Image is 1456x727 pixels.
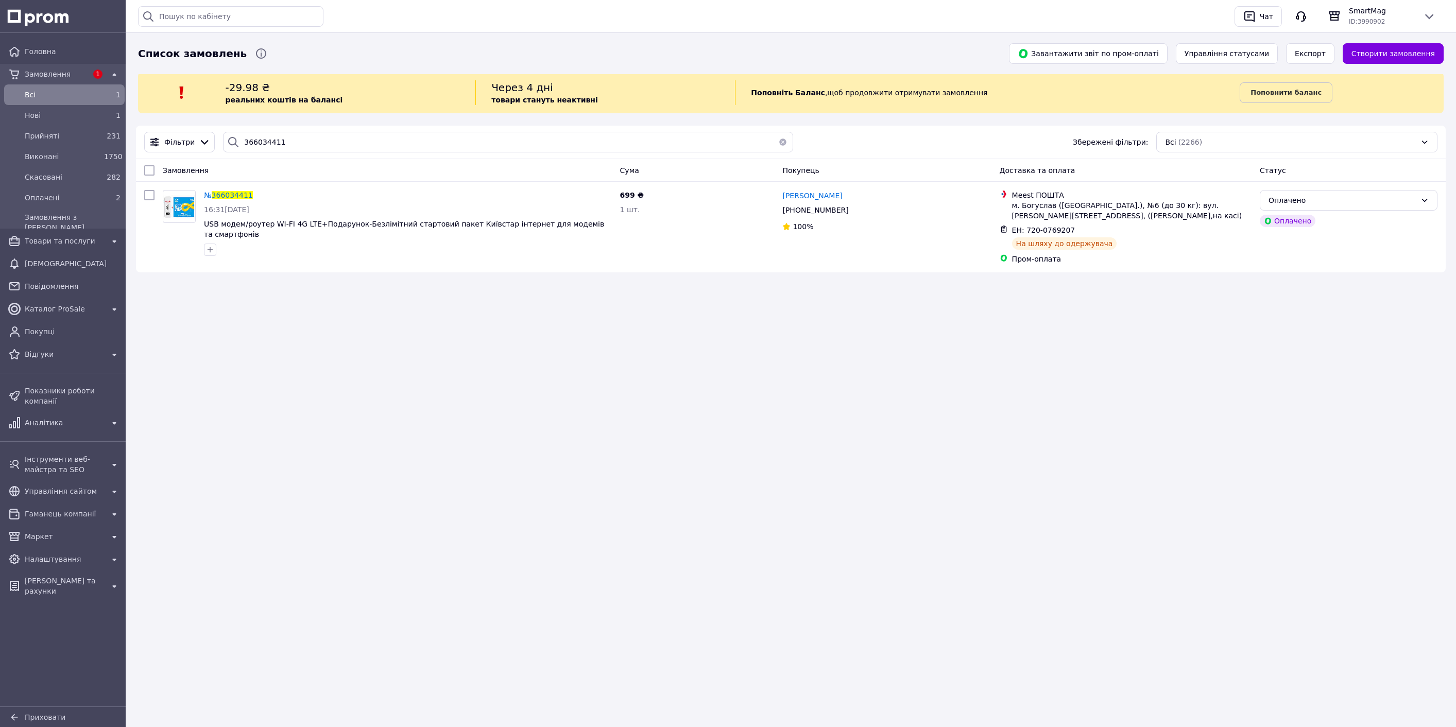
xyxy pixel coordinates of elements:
[793,222,813,231] span: 100%
[620,205,640,214] span: 1 шт.
[25,509,104,519] span: Гаманець компанії
[1073,137,1148,147] span: Збережені фільтри:
[1178,138,1203,146] span: (2266)
[93,70,102,79] span: 1
[25,281,121,291] span: Повідомлення
[735,80,1240,105] div: , щоб продовжити отримувати замовлення
[107,132,121,140] span: 231
[1286,43,1334,64] button: Експорт
[25,486,104,496] span: Управління сайтом
[25,713,65,721] span: Приховати
[204,191,212,199] span: №
[1349,6,1415,16] span: SmartMag
[25,110,100,120] span: Нові
[25,258,121,269] span: [DEMOGRAPHIC_DATA]
[174,85,190,100] img: :exclamation:
[782,191,842,201] a: [PERSON_NAME]
[25,90,100,100] span: Всi
[1251,89,1322,96] b: Поповнити баланс
[204,220,604,238] a: USB модем/роутер WI-FI 4G LTE+Подарунок-Безлімітний стартовий пакет Київстар інтернет для модемів...
[1258,9,1275,24] div: Чат
[1012,254,1252,264] div: Пром-оплата
[107,173,121,181] span: 282
[25,69,88,79] span: Замовлення
[25,131,100,141] span: Прийняті
[1343,43,1444,64] a: Створити замовлення
[773,132,793,152] button: Очистить
[25,46,121,57] span: Головна
[138,6,323,27] input: Пошук по кабінету
[163,166,209,175] span: Замовлення
[223,132,793,152] input: Пошук за номером замовлення, ПІБ покупця, номером телефону, Email, номером накладної
[226,96,343,104] b: реальних коштів на балансі
[1260,166,1286,175] span: Статус
[104,152,123,161] span: 1750
[1235,6,1282,27] button: Чат
[163,193,195,220] img: Фото товару
[25,554,104,564] span: Налаштування
[138,46,247,61] span: Список замовлень
[491,81,553,94] span: Через 4 дні
[1009,43,1168,64] button: Завантажити звіт по пром-оплаті
[226,81,270,94] span: -29.98 ₴
[491,96,598,104] b: товари стануть неактивні
[1012,200,1252,221] div: м. Богуслав ([GEOGRAPHIC_DATA].), №6 (до 30 кг): вул. [PERSON_NAME][STREET_ADDRESS], ([PERSON_NAM...
[1000,166,1075,175] span: Доставка та оплата
[164,137,195,147] span: Фільтри
[25,212,121,233] span: Замовлення з [PERSON_NAME]
[204,191,253,199] a: №366034411
[116,111,121,119] span: 1
[116,194,121,202] span: 2
[25,193,100,203] span: Оплачені
[782,192,842,200] span: [PERSON_NAME]
[25,172,100,182] span: Скасовані
[1240,82,1332,103] a: Поповнити баланс
[1012,190,1252,200] div: Meest ПОШТА
[25,531,104,542] span: Маркет
[25,326,121,337] span: Покупці
[25,418,104,428] span: Аналітика
[1012,226,1075,234] span: ЕН: 720-0769207
[163,190,196,223] a: Фото товару
[1012,237,1117,250] div: На шляху до одержувача
[25,236,104,246] span: Товари та послуги
[25,454,104,475] span: Інструменти веб-майстра та SEO
[25,576,104,596] span: [PERSON_NAME] та рахунки
[751,89,825,97] b: Поповніть Баланс
[782,166,819,175] span: Покупець
[1260,215,1315,227] div: Оплачено
[620,191,644,199] span: 699 ₴
[25,151,100,162] span: Виконані
[212,191,253,199] span: 366034411
[204,205,249,214] span: 16:31[DATE]
[25,304,104,314] span: Каталог ProSale
[1165,137,1176,147] span: Всі
[25,386,121,406] span: Показники роботи компанії
[116,91,121,99] span: 1
[780,203,850,217] div: [PHONE_NUMBER]
[1176,43,1278,64] button: Управління статусами
[1269,195,1416,206] div: Оплачено
[1349,18,1385,25] span: ID: 3990902
[25,349,104,359] span: Відгуки
[620,166,639,175] span: Cума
